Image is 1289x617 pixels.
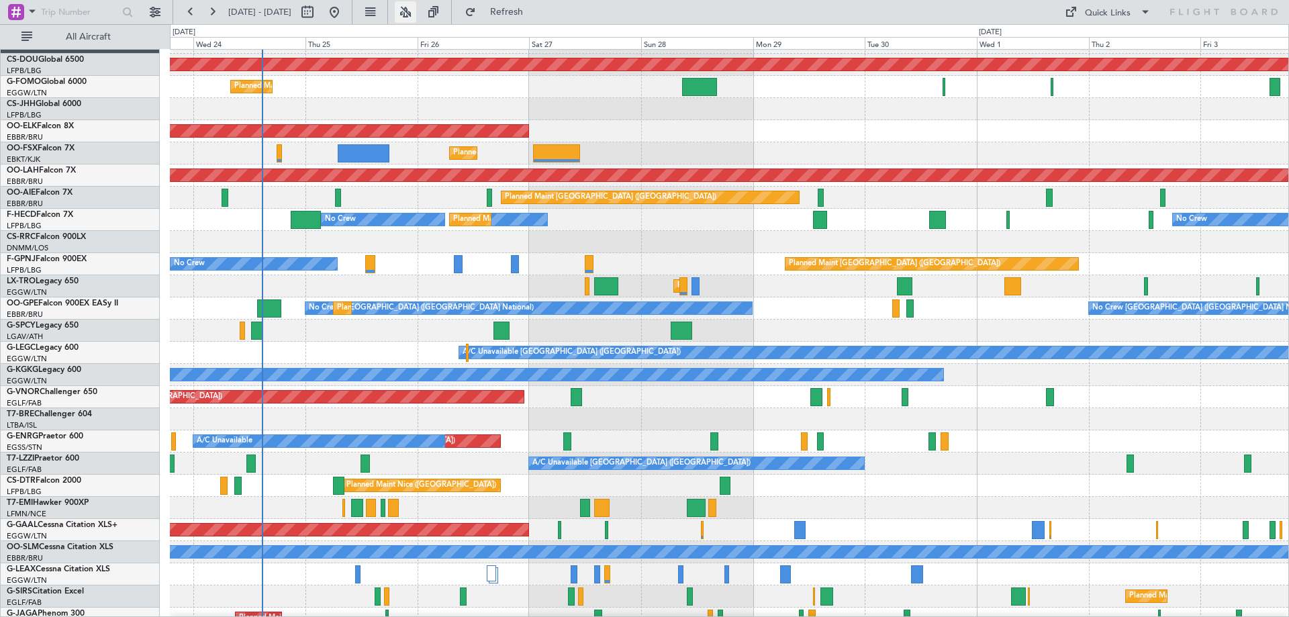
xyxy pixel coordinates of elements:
span: [DATE] - [DATE] [228,6,291,18]
button: Quick Links [1058,1,1157,23]
a: EGLF/FAB [7,398,42,408]
span: G-SPCY [7,322,36,330]
a: LFMN/NCE [7,509,46,519]
span: G-VNOR [7,388,40,396]
span: OO-GPE [7,299,38,307]
a: EGGW/LTN [7,376,47,386]
div: Planned Maint [GEOGRAPHIC_DATA] ([GEOGRAPHIC_DATA] National) [337,298,580,318]
span: G-KGKG [7,366,38,374]
span: F-HECD [7,211,36,219]
a: LX-TROLegacy 650 [7,277,79,285]
button: All Aircraft [15,26,146,48]
a: EGGW/LTN [7,287,47,297]
a: OO-FSXFalcon 7X [7,144,75,152]
span: G-LEGC [7,344,36,352]
a: LGAV/ATH [7,332,43,342]
a: G-KGKGLegacy 600 [7,366,81,374]
div: Sun 28 [641,37,753,49]
a: CS-DOUGlobal 6500 [7,56,84,64]
a: G-LEGCLegacy 600 [7,344,79,352]
div: A/C Unavailable [197,431,252,451]
a: OO-ELKFalcon 8X [7,122,74,130]
span: All Aircraft [35,32,142,42]
div: Sat 27 [529,37,641,49]
a: LFPB/LBG [7,110,42,120]
a: F-GPNJFalcon 900EX [7,255,87,263]
div: No Crew [GEOGRAPHIC_DATA] ([GEOGRAPHIC_DATA] National) [309,298,534,318]
span: OO-AIE [7,189,36,197]
span: T7-LZZI [7,455,34,463]
a: G-GAALCessna Citation XLS+ [7,521,117,529]
a: G-LEAXCessna Citation XLS [7,565,110,573]
a: OO-GPEFalcon 900EX EASy II [7,299,118,307]
span: T7-BRE [7,410,34,418]
span: OO-FSX [7,144,38,152]
div: Planned Maint [GEOGRAPHIC_DATA] ([GEOGRAPHIC_DATA]) [789,254,1000,274]
a: EBBR/BRU [7,177,43,187]
div: Planned Maint [GEOGRAPHIC_DATA] ([GEOGRAPHIC_DATA]) [505,187,716,207]
a: EGGW/LTN [7,531,47,541]
a: EBBR/BRU [7,310,43,320]
a: F-HECDFalcon 7X [7,211,73,219]
input: Trip Number [41,2,118,22]
a: OO-SLMCessna Citation XLS [7,543,113,551]
a: LFPB/LBG [7,487,42,497]
span: G-ENRG [7,432,38,440]
span: CS-JHH [7,100,36,108]
span: CS-DOU [7,56,38,64]
div: Planned Maint [GEOGRAPHIC_DATA] ([GEOGRAPHIC_DATA]) [234,77,446,97]
a: CS-RRCFalcon 900LX [7,233,86,241]
a: EGLF/FAB [7,465,42,475]
span: G-LEAX [7,565,36,573]
div: No Crew [325,209,356,230]
span: OO-LAH [7,167,39,175]
span: G-GAAL [7,521,38,529]
a: LTBA/ISL [7,420,37,430]
a: G-SPCYLegacy 650 [7,322,79,330]
a: EGGW/LTN [7,88,47,98]
a: LFPB/LBG [7,265,42,275]
div: Planned Maint [GEOGRAPHIC_DATA] ([GEOGRAPHIC_DATA]) [453,209,665,230]
div: No Crew [1176,209,1207,230]
span: T7-EMI [7,499,33,507]
span: CS-DTR [7,477,36,485]
a: DNMM/LOS [7,243,48,253]
div: [DATE] [173,27,195,38]
div: Wed 24 [193,37,305,49]
a: OO-AIEFalcon 7X [7,189,73,197]
span: G-FOMO [7,78,41,86]
span: CS-RRC [7,233,36,241]
div: A/C Unavailable [GEOGRAPHIC_DATA] ([GEOGRAPHIC_DATA]) [463,342,681,363]
a: EBBR/BRU [7,553,43,563]
div: Planned Maint Kortrijk-[GEOGRAPHIC_DATA] [453,143,610,163]
div: Planned Maint [GEOGRAPHIC_DATA] ([GEOGRAPHIC_DATA]) [677,276,889,296]
a: EGGW/LTN [7,354,47,364]
span: LX-TRO [7,277,36,285]
a: G-VNORChallenger 650 [7,388,97,396]
a: T7-EMIHawker 900XP [7,499,89,507]
div: Tue 30 [865,37,977,49]
a: LFPB/LBG [7,221,42,231]
span: Refresh [479,7,535,17]
div: A/C Unavailable [GEOGRAPHIC_DATA] ([GEOGRAPHIC_DATA]) [532,453,751,473]
a: OO-LAHFalcon 7X [7,167,76,175]
a: T7-LZZIPraetor 600 [7,455,79,463]
a: G-ENRGPraetor 600 [7,432,83,440]
a: EGLF/FAB [7,598,42,608]
div: [DATE] [979,27,1002,38]
a: EBBR/BRU [7,132,43,142]
a: CS-DTRFalcon 2000 [7,477,81,485]
div: Thu 25 [305,37,418,49]
a: EGSS/STN [7,442,42,453]
div: Mon 29 [753,37,865,49]
a: EBBR/BRU [7,199,43,209]
div: Wed 1 [977,37,1089,49]
div: No Crew [174,254,205,274]
a: G-FOMOGlobal 6000 [7,78,87,86]
span: G-SIRS [7,587,32,596]
a: LFPB/LBG [7,66,42,76]
span: F-GPNJ [7,255,36,263]
a: T7-BREChallenger 604 [7,410,92,418]
button: Refresh [459,1,539,23]
div: Planned Maint Nice ([GEOGRAPHIC_DATA]) [346,475,496,495]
